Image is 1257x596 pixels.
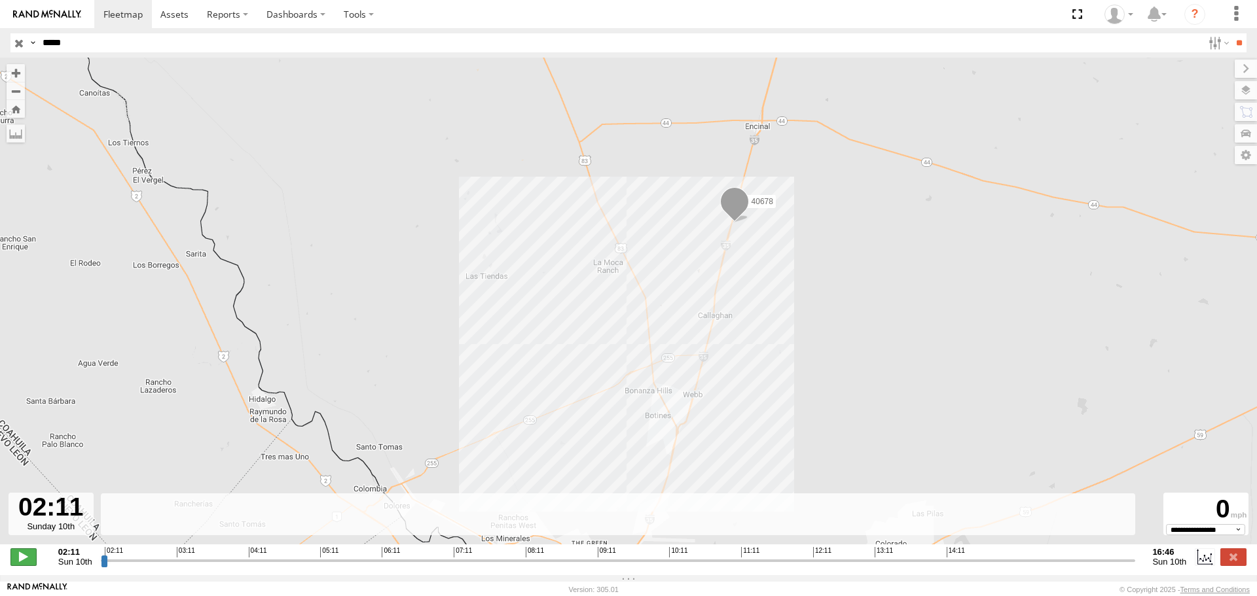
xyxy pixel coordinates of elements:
a: Visit our Website [7,583,67,596]
label: Search Query [27,33,38,52]
span: 14:11 [947,547,965,557]
span: 09:11 [598,547,616,557]
span: 05:11 [320,547,338,557]
div: Version: 305.01 [569,586,619,593]
span: Sun 10th Aug 2025 [58,557,92,567]
span: 06:11 [382,547,400,557]
div: 0 [1165,495,1247,524]
span: 12:11 [813,547,831,557]
label: Play/Stop [10,548,37,565]
span: 13:11 [875,547,893,557]
label: Close [1220,548,1247,565]
span: 07:11 [454,547,472,557]
label: Search Filter Options [1203,33,1231,52]
button: Zoom out [7,82,25,100]
strong: 16:46 [1152,547,1186,557]
div: Caseta Laredo TX [1100,5,1138,24]
label: Map Settings [1235,146,1257,164]
a: Terms and Conditions [1180,586,1250,593]
button: Zoom in [7,64,25,82]
span: 40678 [752,196,773,205]
span: 04:11 [249,547,267,557]
i: ? [1184,4,1205,25]
label: Measure [7,124,25,143]
span: 11:11 [741,547,759,557]
span: 08:11 [526,547,544,557]
span: 03:11 [177,547,195,557]
button: Zoom Home [7,100,25,118]
div: © Copyright 2025 - [1120,586,1250,593]
img: rand-logo.svg [13,10,81,19]
span: 02:11 [105,547,123,557]
span: Sun 10th Aug 2025 [1152,557,1186,567]
strong: 02:11 [58,547,92,557]
span: 10:11 [669,547,687,557]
